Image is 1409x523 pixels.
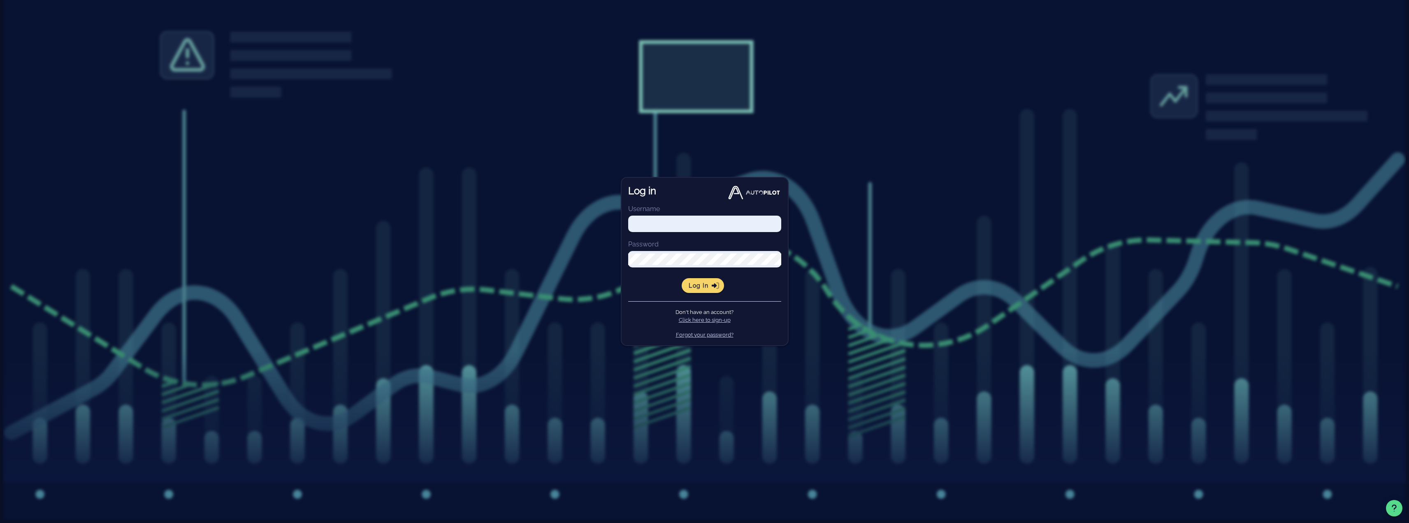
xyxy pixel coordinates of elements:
[628,240,659,248] label: Password
[628,205,660,213] label: Username
[682,278,724,293] button: Log in
[628,184,656,198] h1: Log in
[679,317,731,323] a: Click here to sign-up
[688,282,717,289] span: Log in
[1386,500,1402,516] button: Support
[727,184,781,201] img: Autopilot
[628,308,781,324] p: Don't have an account?
[676,332,734,338] a: Forgot your password?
